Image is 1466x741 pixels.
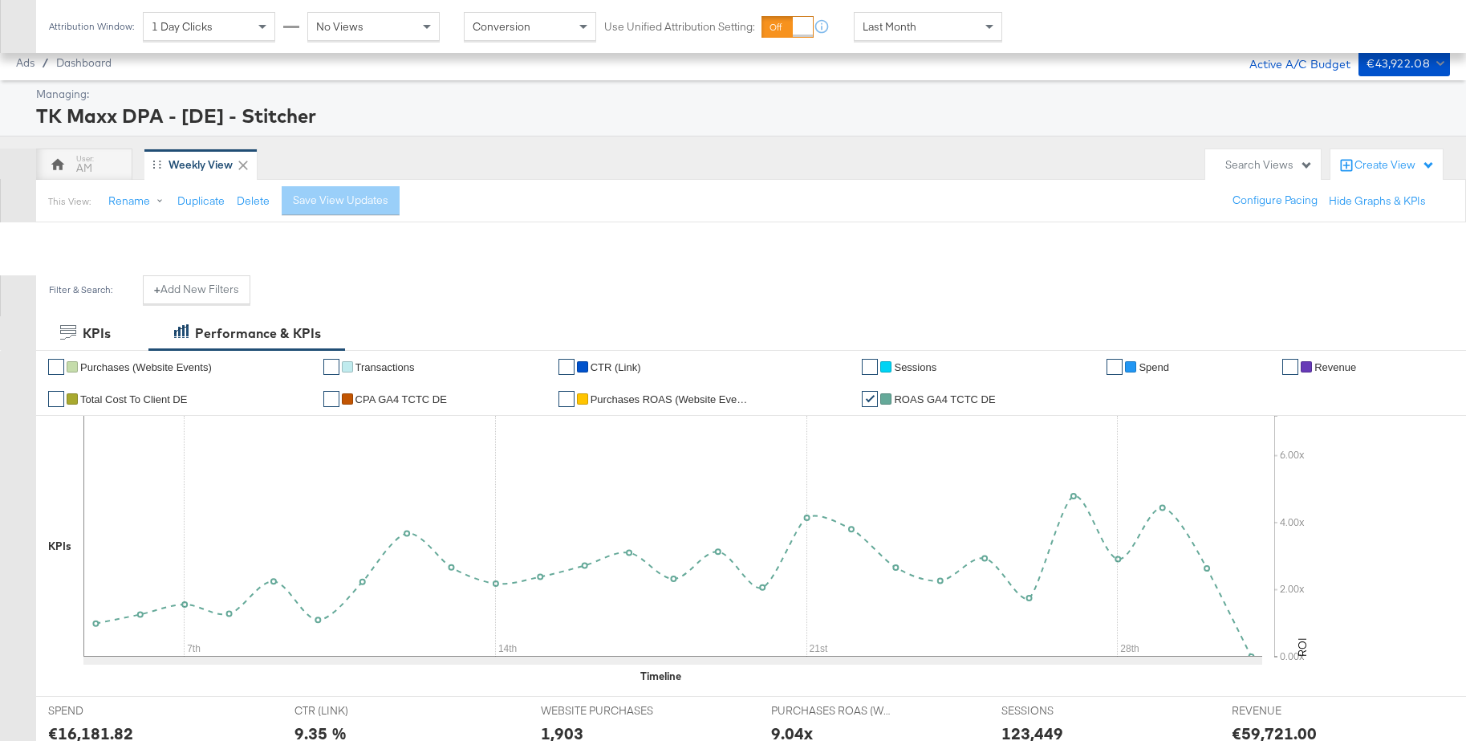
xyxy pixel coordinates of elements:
[355,361,415,373] span: Transactions
[1001,703,1122,719] span: SESSIONS
[591,361,641,373] span: CTR (Link)
[1354,157,1435,173] div: Create View
[558,359,575,375] a: ✔
[541,703,661,719] span: WEBSITE PURCHASES
[97,187,181,216] button: Rename
[1139,361,1169,373] span: Spend
[558,391,575,407] a: ✔
[80,393,187,405] span: Total Cost To Client DE
[473,19,530,34] span: Conversion
[862,391,878,407] a: ✔
[177,193,225,209] button: Duplicate
[1314,361,1356,373] span: Revenue
[862,359,878,375] a: ✔
[237,193,270,209] button: Delete
[1295,637,1310,657] text: ROI
[48,391,64,407] a: ✔
[48,21,135,32] div: Attribution Window:
[143,275,250,304] button: +Add New Filters
[591,393,751,405] span: Purchases ROAS (Website Events)
[771,703,891,719] span: PURCHASES ROAS (WEBSITE EVENTS)
[640,669,681,684] div: Timeline
[894,361,936,373] span: Sessions
[323,391,339,407] a: ✔
[36,87,1446,102] div: Managing:
[48,539,71,554] div: KPIs
[48,703,169,719] span: SPEND
[80,361,212,373] span: Purchases (Website Events)
[1232,51,1350,75] div: Active A/C Budget
[1221,186,1329,215] button: Configure Pacing
[1358,51,1450,76] button: €43,922.08
[48,195,91,208] div: This View:
[1232,703,1352,719] span: REVENUE
[83,324,111,343] div: KPIs
[1329,193,1426,209] button: Hide Graphs & KPIs
[894,393,995,405] span: ROAS GA4 TCTC DE
[316,19,363,34] span: No Views
[169,157,233,173] div: Weekly View
[154,282,160,297] strong: +
[48,359,64,375] a: ✔
[1282,359,1298,375] a: ✔
[323,359,339,375] a: ✔
[48,284,113,295] div: Filter & Search:
[195,324,321,343] div: Performance & KPIs
[16,56,35,69] span: Ads
[863,19,916,34] span: Last Month
[604,19,755,35] label: Use Unified Attribution Setting:
[152,19,213,34] span: 1 Day Clicks
[1367,54,1430,74] div: €43,922.08
[76,161,92,176] div: AM
[35,56,56,69] span: /
[56,56,112,69] a: Dashboard
[355,393,447,405] span: CPA GA4 TCTC DE
[36,102,1446,129] div: TK Maxx DPA - [DE] - Stitcher
[152,160,161,169] div: Drag to reorder tab
[1107,359,1123,375] a: ✔
[1225,157,1313,173] div: Search Views
[294,703,415,719] span: CTR (LINK)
